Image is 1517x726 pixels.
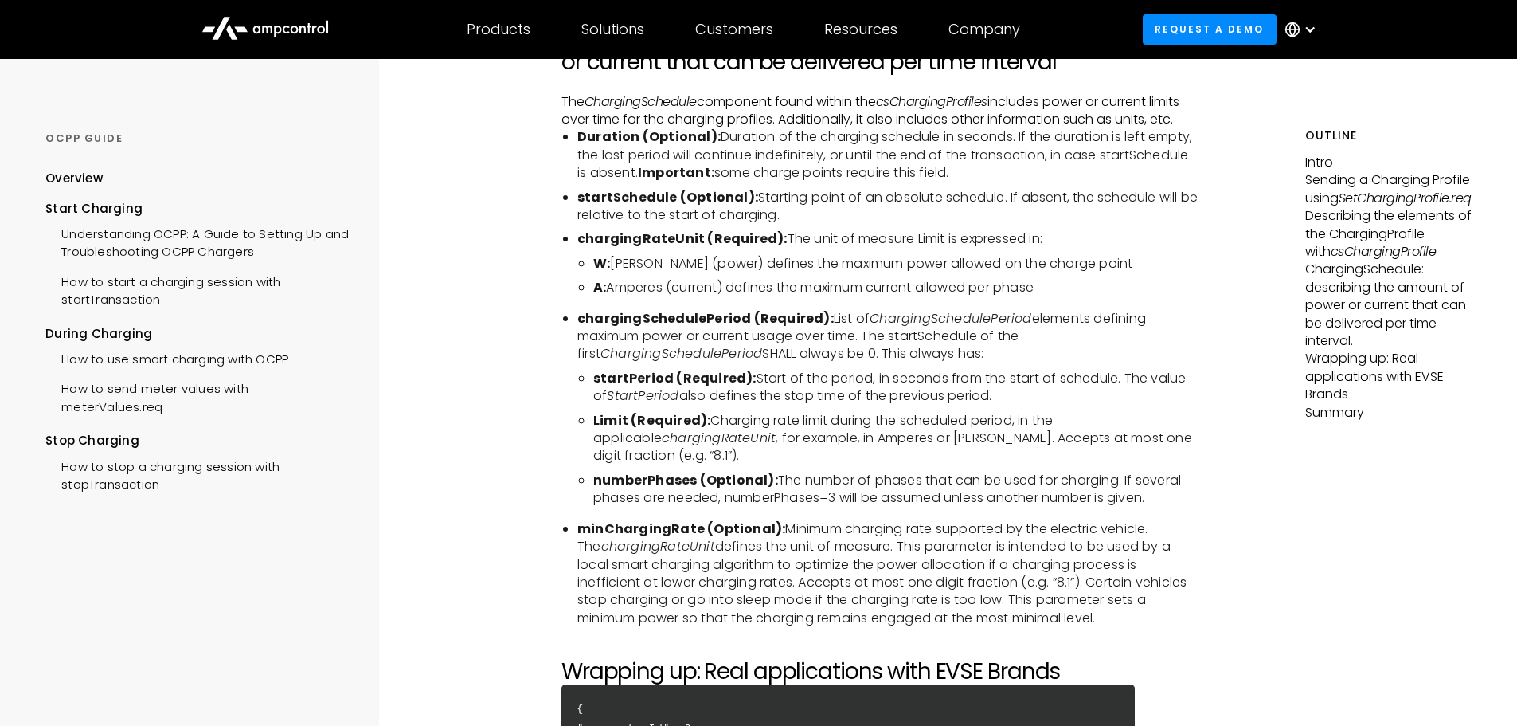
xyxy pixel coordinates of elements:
b: A: [593,278,606,296]
p: ‍ [561,640,1199,657]
div: Company [948,21,1020,38]
a: Overview [45,170,103,199]
li: Amperes (current) defines the maximum current allowed per phase [593,279,1199,296]
em: csChargingProfile [1331,242,1437,261]
a: How to send meter values with meterValues.req [45,372,349,420]
p: Sending a Charging Profile using [1305,171,1472,207]
i: chargingRateUnit [601,537,715,555]
div: Solutions [581,21,644,38]
div: Stop Charging [45,432,349,449]
em: csChargingProfiles [876,92,987,111]
li: Minimum charging rate supported by the electric vehicle. The defines the unit of measure. This pa... [577,520,1199,627]
b: chargingSchedulePeriod (Required): [577,309,834,328]
li: The unit of measure Limit is expressed in: [577,230,1199,248]
div: Resources [824,21,897,38]
b: Limit (Required): [593,411,710,430]
div: OCPP GUIDE [45,131,349,146]
a: How to stop a charging session with stopTransaction [45,450,349,498]
b: Important: [638,163,714,182]
li: Duration of the charging schedule in seconds. If the duration is left empty, the last period will... [577,128,1199,182]
p: Summary [1305,404,1472,422]
div: Customers [695,21,773,38]
li: Charging rate limit during the scheduled period, in the applicable , for example, in Amperes or [... [593,412,1199,465]
p: Intro [1305,154,1472,171]
li: The number of phases that can be used for charging. If several phases are needed, numberPhases=3 ... [593,472,1199,508]
li: List of elements defining maximum power or current usage over time. The startSchedule of the firs... [577,310,1199,363]
li: Starting point of an absolute schedule. If absent, the schedule will be relative to the start of ... [577,189,1199,225]
div: During Charging [45,325,349,343]
a: Request a demo [1143,14,1277,44]
div: Products [467,21,530,38]
h5: Outline [1305,128,1472,144]
div: Overview [45,170,103,187]
i: ChargingSchedulePeriod [870,309,1031,328]
em: SetChargingProfile.req [1339,189,1472,207]
li: Start of the period, in seconds from the start of schedule. The value of also defines the stop ti... [593,370,1199,406]
em: ChargingSchedule [585,92,697,111]
i: chargingRateUnit [662,429,776,447]
p: Describing the elements of the ChargingProfile with [1305,207,1472,261]
a: Understanding OCPP: A Guide to Setting Up and Troubleshooting OCPP Chargers [45,218,349,265]
b: startPeriod (Required): [593,369,757,387]
i: StartPeriod [607,387,678,405]
h2: Wrapping up: Real applications with EVSE Brands [561,658,1199,685]
p: The component found within the includes power or current limits over time for the charging profil... [561,93,1199,129]
h2: ChargingSchedule: describing the amount of power or current that can be delivered per time interval [561,22,1199,75]
a: How to start a charging session with startTransaction [45,265,349,313]
b: Duration (Optional): [577,128,721,146]
b: numberPhases (Optional): [593,471,778,489]
b: minChargingRate (Optional): [577,520,785,538]
i: ChargingSchedulePeriod [600,344,762,363]
p: ‍ [561,75,1199,92]
li: [PERSON_NAME] (power) defines the maximum power allowed on the charge point [593,255,1199,273]
a: How to use smart charging with OCPP [45,343,288,372]
p: Wrapping up: Real applications with EVSE Brands [1305,350,1472,403]
b: W: [593,254,610,273]
p: ChargingSchedule: describing the amount of power or current that can be delivered per time interval. [1305,261,1472,350]
b: chargingRateUnit (Required): [577,230,788,248]
div: Start Charging [45,200,349,218]
b: startSchedule (Optional): [577,188,758,206]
